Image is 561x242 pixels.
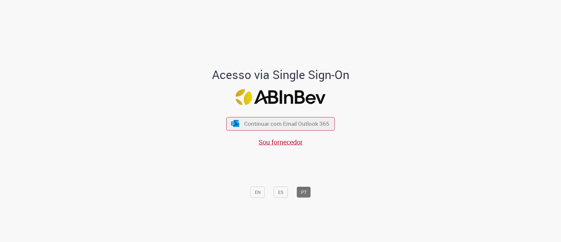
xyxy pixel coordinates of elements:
[226,117,335,130] button: ícone Azure/Microsoft 360 Continuar com Email Outlook 365
[259,138,303,147] a: Sou fornecedor
[297,187,311,198] button: PT
[250,187,265,198] button: EN
[274,187,288,198] button: ES
[230,120,240,127] img: ícone Azure/Microsoft 360
[236,89,326,105] img: Logo ABInBev
[244,120,329,127] span: Continuar com Email Outlook 365
[189,68,372,81] h1: Acesso via Single Sign-On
